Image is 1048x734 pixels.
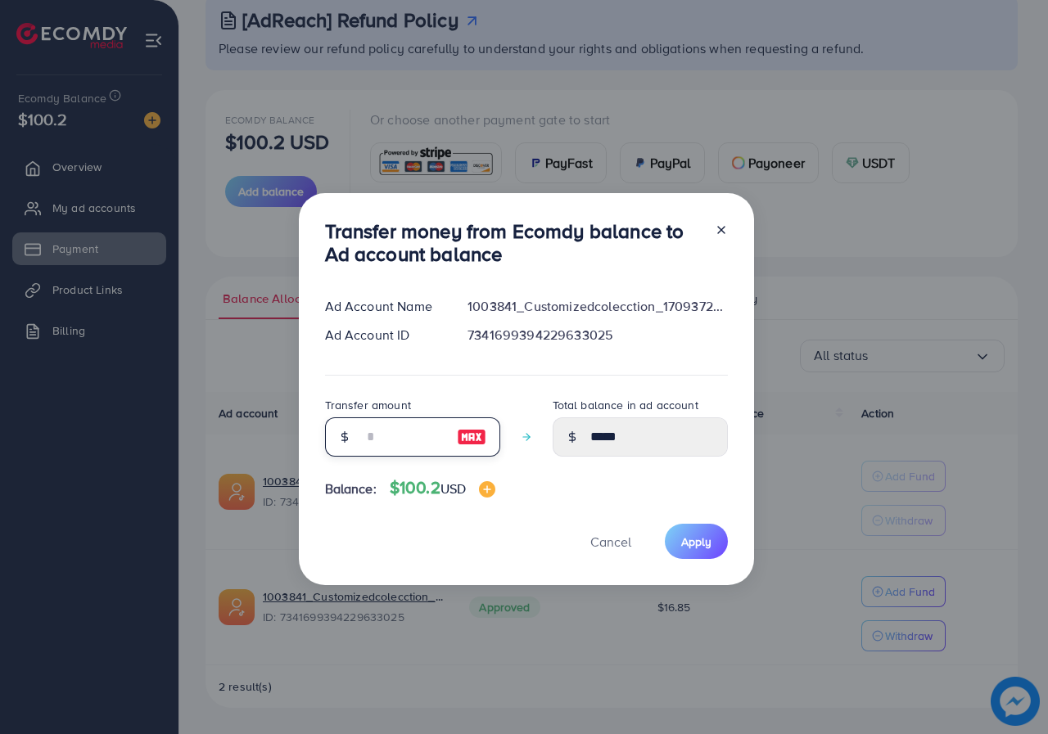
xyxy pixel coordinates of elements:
label: Total balance in ad account [553,397,698,413]
span: Apply [681,534,711,550]
label: Transfer amount [325,397,411,413]
h4: $100.2 [390,478,495,498]
img: image [457,427,486,447]
h3: Transfer money from Ecomdy balance to Ad account balance [325,219,702,267]
span: Cancel [590,533,631,551]
img: image [479,481,495,498]
span: USD [440,480,466,498]
div: Ad Account Name [312,297,455,316]
button: Apply [665,524,728,559]
div: Ad Account ID [312,326,455,344]
span: Balance: [325,480,377,498]
button: Cancel [570,524,652,559]
div: 7341699394229633025 [454,326,740,344]
div: 1003841_Customizedcolecction_1709372613954 [454,297,740,316]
